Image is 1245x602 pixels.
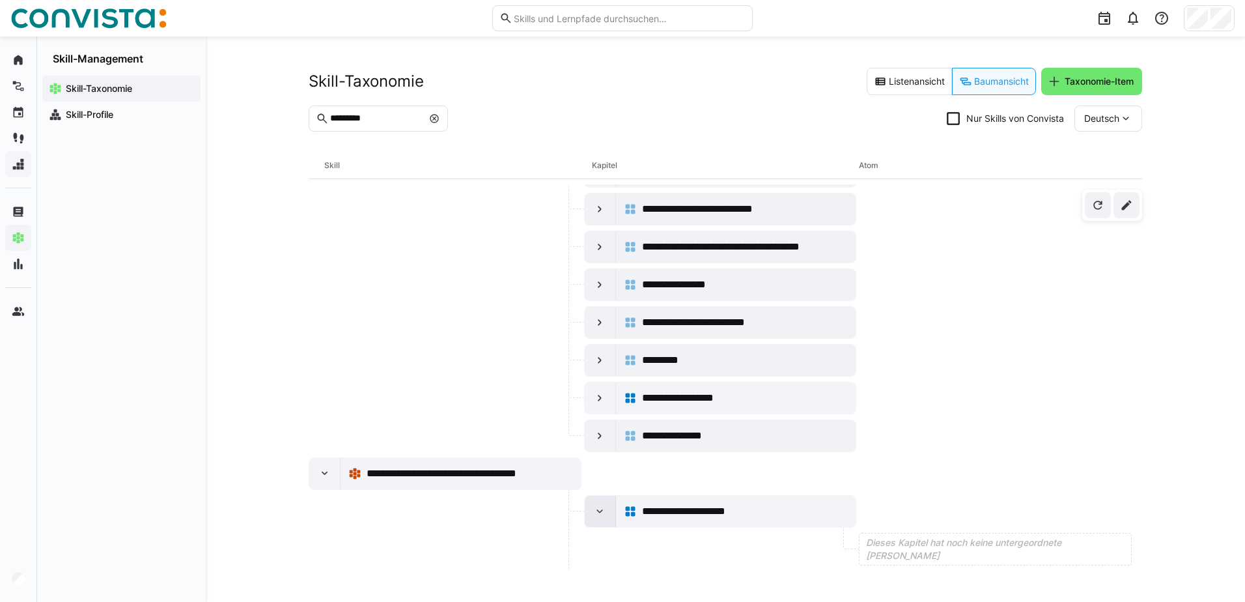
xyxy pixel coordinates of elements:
[859,152,1126,179] div: Atom
[592,152,860,179] div: Kapitel
[324,152,592,179] div: Skill
[309,72,424,91] h2: Skill-Taxonomie
[947,112,1064,125] eds-checkbox: Nur Skills von Convista
[512,12,746,24] input: Skills und Lernpfade durchsuchen…
[1041,68,1142,95] button: Taxonomie-Item
[866,536,1128,562] span: Dieses Kapitel hat noch keine untergeordnete [PERSON_NAME]
[1084,112,1119,125] span: Deutsch
[952,68,1036,95] eds-button-option: Baumansicht
[867,68,952,95] eds-button-option: Listenansicht
[1063,75,1136,88] span: Taxonomie-Item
